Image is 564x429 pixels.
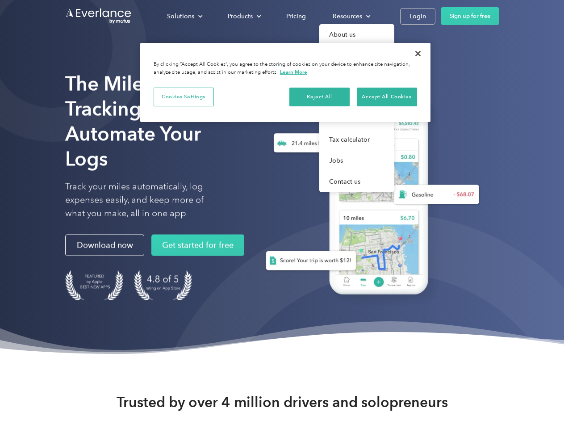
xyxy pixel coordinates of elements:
[117,393,448,411] strong: Trusted by over 4 million drivers and solopreneurs
[65,235,144,256] a: Download now
[154,88,214,106] button: Cookies Settings
[357,88,417,106] button: Accept All Cookies
[134,270,192,300] img: 4.9 out of 5 stars on the app store
[251,85,486,308] img: Everlance, mileage tracker app, expense tracking app
[280,69,307,75] a: More information about your privacy, opens in a new tab
[65,270,123,300] img: Badge for Featured by Apple Best New Apps
[289,88,350,106] button: Reject All
[319,24,394,192] nav: Resources
[333,11,362,22] div: Resources
[286,11,306,22] div: Pricing
[154,61,417,76] div: By clicking “Accept All Cookies”, you agree to the storing of cookies on your device to enhance s...
[400,8,435,25] a: Login
[319,24,394,45] a: About us
[167,11,194,22] div: Solutions
[319,171,394,192] a: Contact us
[158,8,210,24] div: Solutions
[140,43,430,122] div: Privacy
[408,44,428,63] button: Close
[319,129,394,150] a: Tax calculator
[151,235,244,256] a: Get started for free
[409,11,426,22] div: Login
[65,180,225,220] p: Track your miles automatically, log expenses easily, and keep more of what you make, all in one app
[140,43,430,122] div: Cookie banner
[277,8,315,24] a: Pricing
[319,150,394,171] a: Jobs
[228,11,253,22] div: Products
[441,7,499,25] a: Sign up for free
[324,8,378,24] div: Resources
[219,8,268,24] div: Products
[65,8,132,25] a: Go to homepage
